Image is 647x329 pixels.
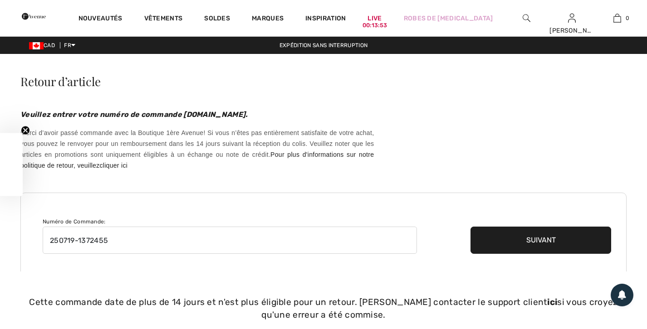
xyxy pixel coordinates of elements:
img: Canadian Dollar [29,42,44,49]
a: 0 [595,13,639,24]
span: Merci d’avoir passé commande avec la Boutique 1ère Avenue! Si vous n’êtes pas entièrement satisfa... [20,129,374,158]
a: ici [547,297,557,307]
img: Mes infos [568,13,576,24]
a: Live00:13:53 [368,14,382,23]
label: Numéro de Commande: [43,218,106,226]
button: Close teaser [21,126,30,135]
div: 00:13:53 [363,21,387,30]
a: Nouveautés [78,15,123,24]
input: Format: XXXXXX-XXXXXX [43,227,417,254]
a: Soldes [204,15,230,24]
div: [PERSON_NAME] [549,26,594,35]
h1: Retour d’article [20,76,627,87]
a: Se connecter [568,14,576,22]
img: recherche [523,13,530,24]
a: Robes de [MEDICAL_DATA] [404,14,493,23]
button: Suivant [471,227,611,254]
a: Marques [252,15,284,24]
a: Vêtements [144,15,183,24]
span: Inspiration [305,15,346,24]
span: 0 [626,14,629,22]
a: cliquer ici [99,162,127,169]
span: FR [64,42,75,48]
iframe: Ouvre un widget dans lequel vous pouvez chatter avec l’un de nos agents [588,302,638,324]
span: CAD [29,42,59,48]
img: Mon panier [613,13,621,24]
img: 1ère Avenue [22,7,46,25]
em: Veuillez entrer votre numéro de commande [DOMAIN_NAME]. [20,110,248,119]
